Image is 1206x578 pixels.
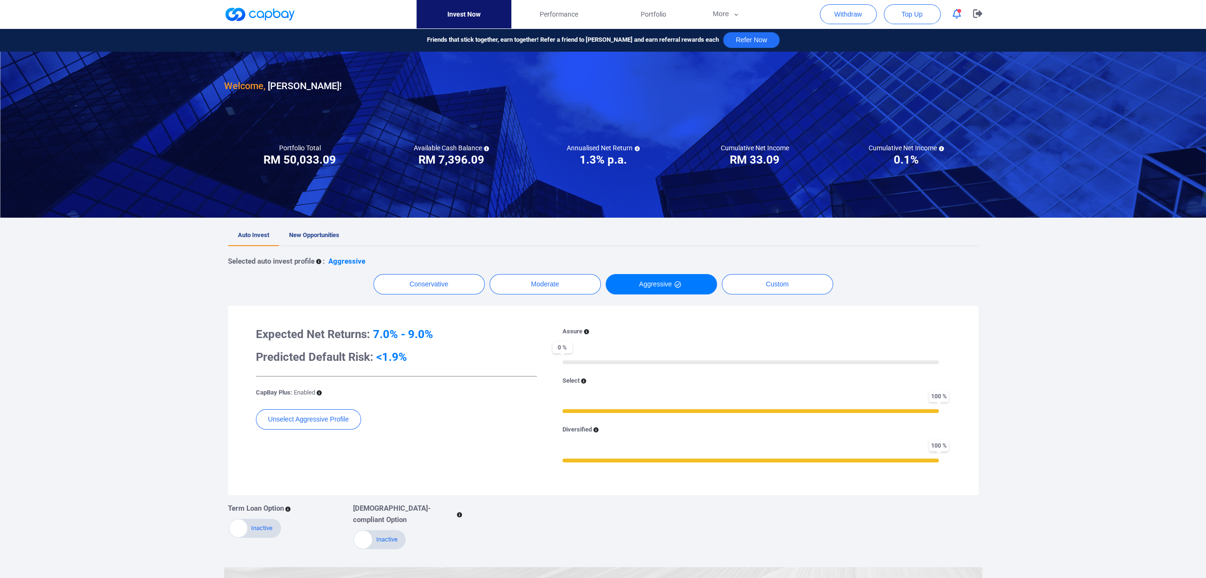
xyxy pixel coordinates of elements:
button: Aggressive [606,274,717,294]
p: Assure [562,327,582,337]
span: New Opportunities [289,231,339,239]
h5: Portfolio Total [279,144,321,152]
button: Top Up [884,4,941,24]
h5: Available Cash Balance [414,144,489,152]
p: CapBay Plus: [256,388,315,398]
button: Conservative [373,274,485,294]
h3: [PERSON_NAME] ! [224,78,342,93]
p: Diversified [562,425,592,435]
h3: 1.3% p.a. [580,152,627,167]
h3: RM 50,033.09 [263,152,336,167]
span: Friends that stick together, earn together! Refer a friend to [PERSON_NAME] and earn referral rew... [426,35,718,45]
button: Unselect Aggressive Profile [256,409,361,430]
h5: Cumulative Net Income [869,144,944,152]
span: 0 % [553,341,572,353]
p: Selected auto invest profile [228,256,315,267]
h3: RM 33.09 [730,152,780,167]
h3: RM 7,396.09 [418,152,484,167]
span: Top Up [901,9,922,19]
button: Custom [722,274,833,294]
h5: Annualised Net Return [567,144,640,152]
span: 100 % [929,390,949,402]
p: Aggressive [328,256,365,267]
span: 7.0% - 9.0% [373,328,433,341]
p: Term Loan Option [228,503,284,514]
span: Auto Invest [238,231,269,239]
span: 100 % [929,440,949,451]
button: Refer Now [723,32,779,48]
span: Enabled [294,389,315,396]
span: Welcome, [224,80,265,92]
span: Performance [539,9,578,19]
h3: Expected Net Returns: [256,327,537,342]
p: : [323,256,325,267]
button: Withdraw [820,4,877,24]
button: Moderate [490,274,601,294]
span: <1.9% [376,350,407,364]
h3: Predicted Default Risk: [256,349,537,365]
span: Portfolio [641,9,666,19]
h5: Cumulative Net Income [721,144,789,152]
h3: 0.1% [894,152,919,167]
p: Select [562,376,580,386]
p: [DEMOGRAPHIC_DATA]-compliant Option [353,503,455,525]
